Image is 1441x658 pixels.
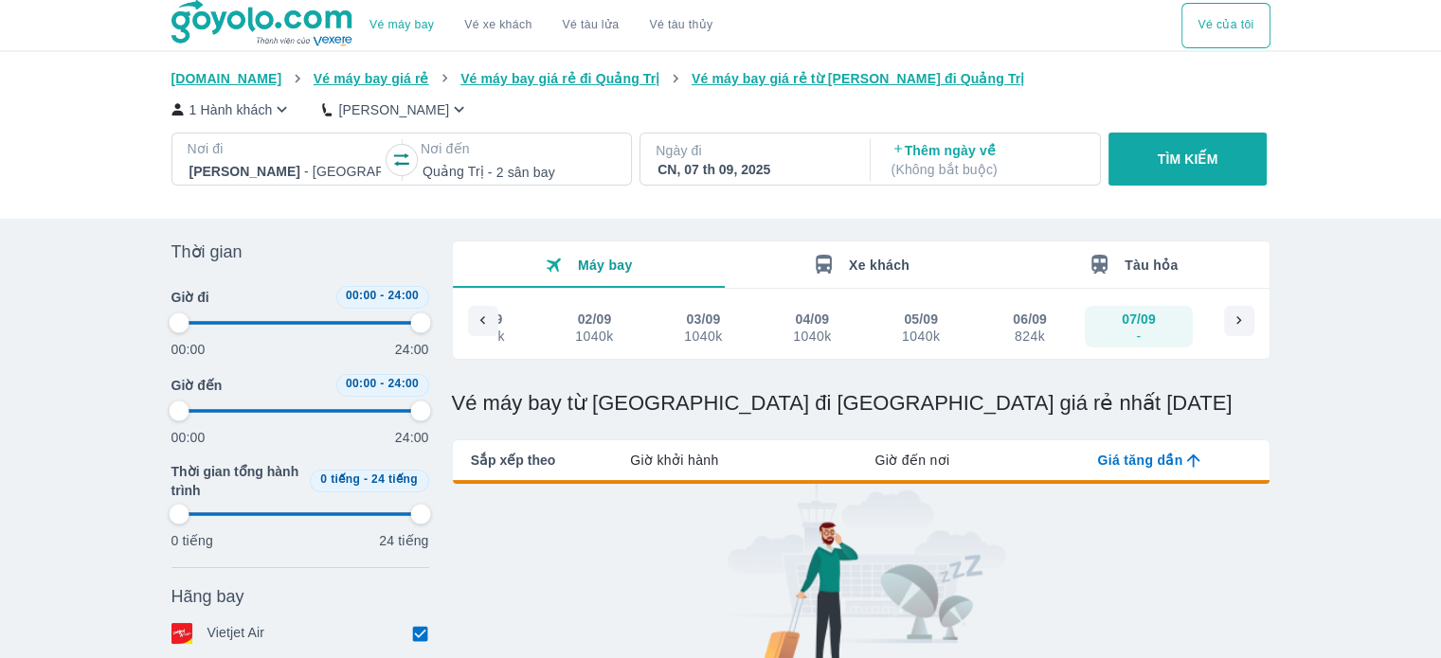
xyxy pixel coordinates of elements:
[421,139,616,158] p: Nơi đến
[171,376,223,395] span: Giờ đến
[171,240,243,263] span: Thời gian
[171,428,206,447] p: 00:00
[189,100,273,119] p: 1 Hành khách
[371,472,418,486] span: 24 tiếng
[464,18,531,32] a: Vé xe khách
[346,377,377,390] span: 00:00
[387,289,419,302] span: 24:00
[892,160,1083,179] p: ( Không bắt buộc )
[1123,329,1155,344] div: -
[575,329,613,344] div: 1040k
[346,289,377,302] span: 00:00
[578,310,612,329] div: 02/09
[1181,3,1270,48] div: choose transportation mode
[634,3,728,48] button: Vé tàu thủy
[795,310,829,329] div: 04/09
[578,258,633,273] span: Máy bay
[314,71,429,86] span: Vé máy bay giá rẻ
[1125,258,1179,273] span: Tàu hỏa
[548,3,635,48] a: Vé tàu lửa
[171,288,209,307] span: Giờ đi
[1013,310,1047,329] div: 06/09
[364,472,368,486] span: -
[1097,451,1182,470] span: Giá tăng dần
[904,310,938,329] div: 05/09
[656,141,851,160] p: Ngày đi
[207,623,265,644] p: Vietjet Air
[171,531,213,550] p: 0 tiếng
[460,71,659,86] span: Vé máy bay giá rẻ đi Quảng Trị
[793,329,831,344] div: 1040k
[338,100,449,119] p: [PERSON_NAME]
[1108,133,1267,186] button: TÌM KIẾM
[171,99,293,119] button: 1 Hành khách
[320,472,360,486] span: 0 tiếng
[555,440,1269,480] div: lab API tabs example
[379,531,428,550] p: 24 tiếng
[902,329,940,344] div: 1040k
[692,71,1025,86] span: Vé máy bay giá rẻ từ [PERSON_NAME] đi Quảng Trị
[171,71,282,86] span: [DOMAIN_NAME]
[452,390,1270,417] h1: Vé máy bay từ [GEOGRAPHIC_DATA] đi [GEOGRAPHIC_DATA] giá rẻ nhất [DATE]
[630,451,718,470] span: Giờ khởi hành
[105,306,831,347] div: scrollable day and price
[395,428,429,447] p: 24:00
[380,289,384,302] span: -
[322,99,469,119] button: [PERSON_NAME]
[874,451,949,470] span: Giờ đến nơi
[354,3,728,48] div: choose transportation mode
[684,329,722,344] div: 1040k
[1122,310,1156,329] div: 07/09
[657,160,849,179] div: CN, 07 th 09, 2025
[466,329,504,344] div: 1040k
[395,340,429,359] p: 24:00
[387,377,419,390] span: 24:00
[171,462,302,500] span: Thời gian tổng hành trình
[687,310,721,329] div: 03/09
[471,451,556,470] span: Sắp xếp theo
[369,18,434,32] a: Vé máy bay
[188,139,383,158] p: Nơi đi
[171,69,1270,88] nav: breadcrumb
[1158,150,1218,169] p: TÌM KIẾM
[849,258,910,273] span: Xe khách
[380,377,384,390] span: -
[1014,329,1046,344] div: 824k
[171,585,244,608] span: Hãng bay
[892,141,1083,179] p: Thêm ngày về
[171,340,206,359] p: 00:00
[1181,3,1270,48] button: Vé của tôi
